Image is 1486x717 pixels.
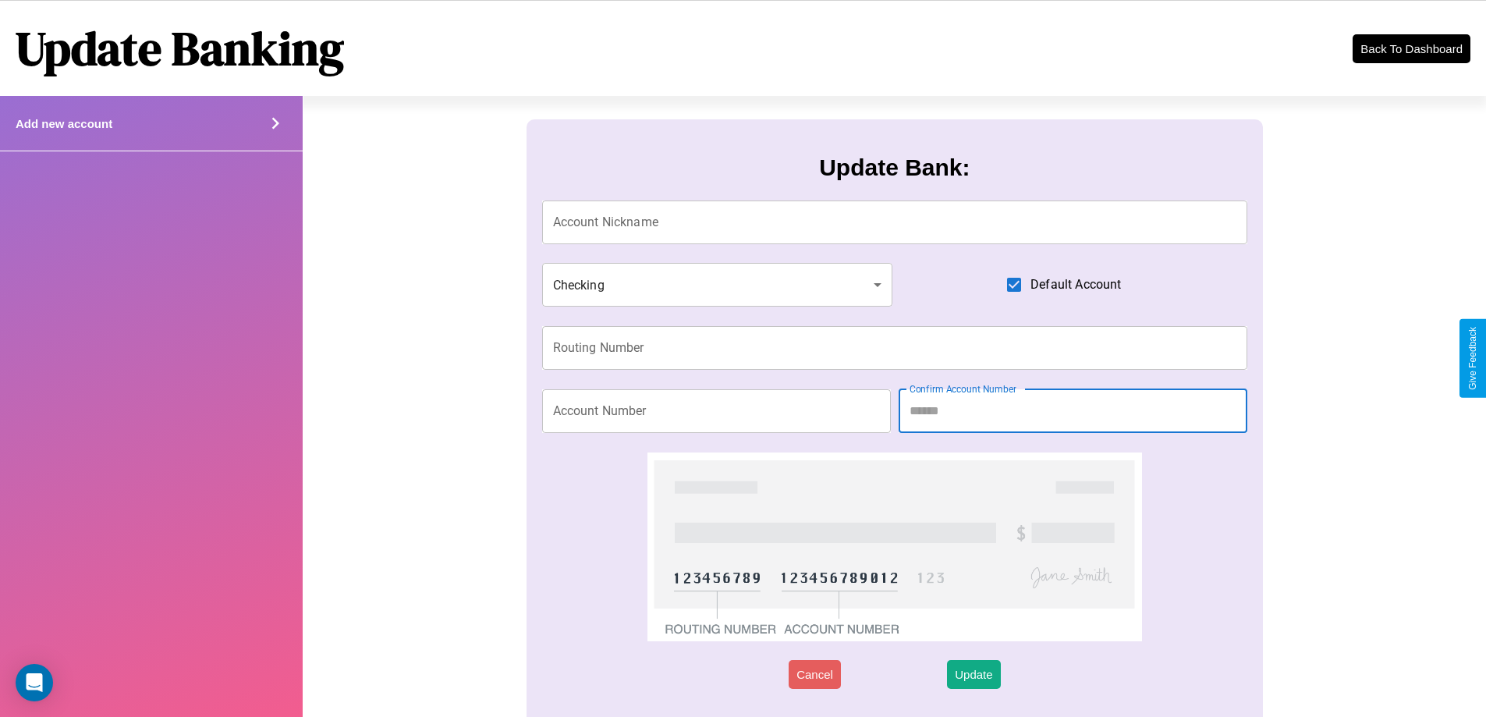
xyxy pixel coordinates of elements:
[1030,275,1121,294] span: Default Account
[1467,327,1478,390] div: Give Feedback
[647,453,1141,641] img: check
[16,117,112,130] h4: Add new account
[947,660,1000,689] button: Update
[910,382,1016,396] label: Confirm Account Number
[819,154,970,181] h3: Update Bank:
[16,16,344,80] h1: Update Banking
[1353,34,1470,63] button: Back To Dashboard
[16,664,53,701] div: Open Intercom Messenger
[542,263,893,307] div: Checking
[789,660,841,689] button: Cancel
